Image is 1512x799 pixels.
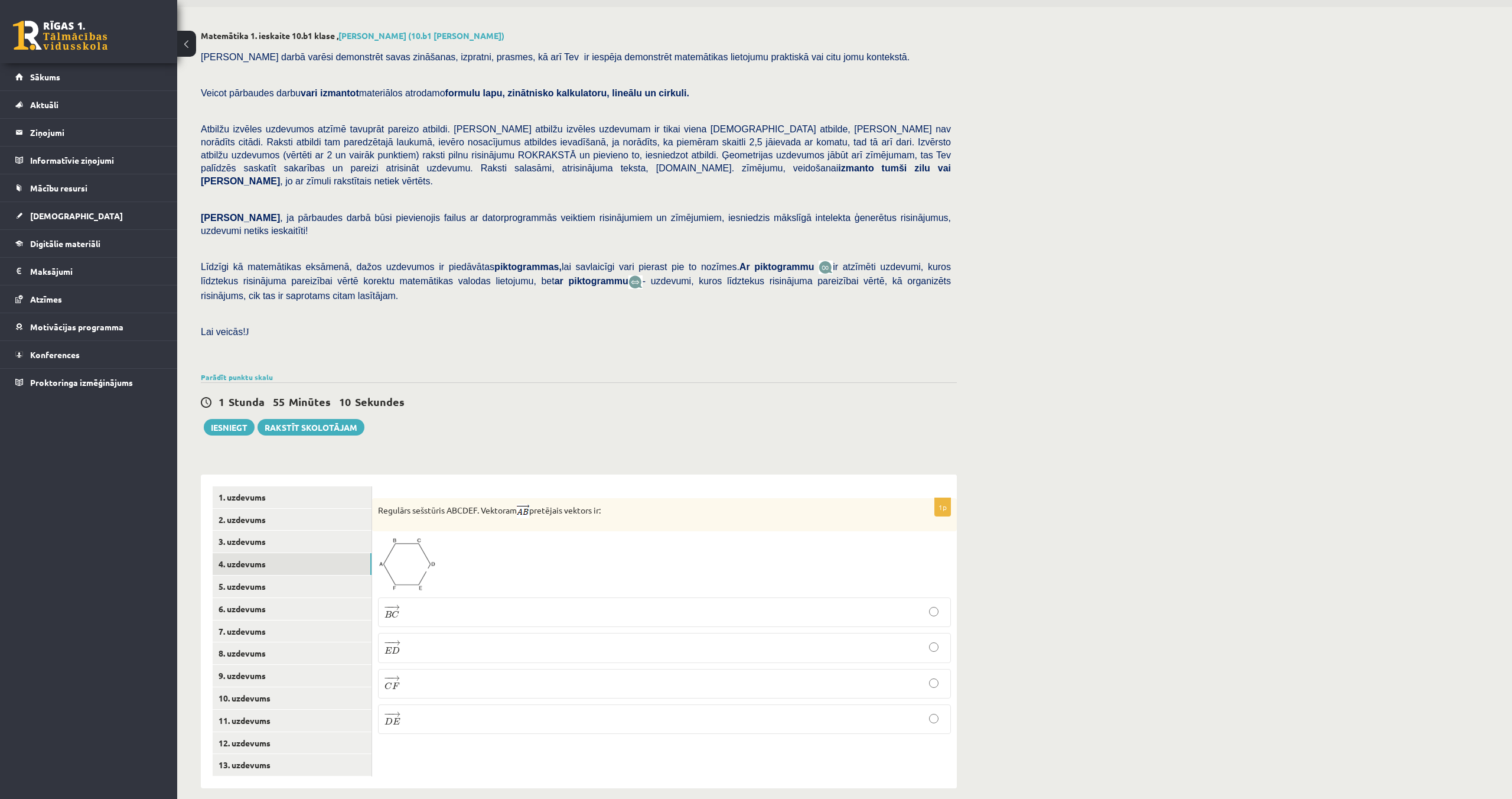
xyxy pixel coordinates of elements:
[15,285,162,313] a: Atzīmes
[390,605,400,610] span: →
[213,687,372,709] a: 10. uzdevums
[494,262,562,272] b: piktogrammas,
[30,72,60,82] span: Sākums
[387,712,389,717] span: −
[384,605,392,610] span: −
[213,576,372,597] a: 5. uzdevums
[219,395,224,408] span: 1
[393,718,400,725] span: E
[229,395,265,408] span: Stunda
[213,486,372,508] a: 1. uzdevums
[392,683,400,690] span: F
[213,754,372,776] a: 13. uzdevums
[201,372,273,382] a: Parādīt punktu skalu
[213,509,372,531] a: 2. uzdevums
[15,91,162,118] a: Aktuāli
[213,665,372,687] a: 9. uzdevums
[339,395,351,408] span: 10
[213,531,372,553] a: 3. uzdevums
[213,642,372,664] a: 8. uzdevums
[30,349,80,360] span: Konferences
[517,504,529,518] img: vAAAAAElFTkSuQmCC
[384,712,392,717] span: −
[30,377,133,388] span: Proktoringa izmēģinājums
[201,52,910,62] span: [PERSON_NAME] darbā varēsi demonstrēt savas zināšanas, izpratni, prasmes, kā arī Tev ir iespēja d...
[201,31,957,41] h2: Matemātika 1. ieskaite 10.b1 klase ,
[30,321,123,332] span: Motivācijas programma
[201,262,819,272] span: Līdzīgi kā matemātikas eksāmenā, dažos uzdevumos ir piedāvātas lai savlaicīgi vari pierast pie to...
[384,676,392,681] span: −
[204,419,255,436] button: Iesniegt
[201,327,246,337] span: Lai veicās!
[384,682,392,690] span: C
[384,610,392,618] span: B
[378,537,436,592] img: 1.png
[355,395,405,408] span: Sekundes
[201,124,951,186] span: Atbilžu izvēles uzdevumos atzīmē tavuprāt pareizo atbildi. [PERSON_NAME] atbilžu izvēles uzdevuma...
[201,88,689,98] span: Veicot pārbaudes darbu materiālos atrodamo
[246,327,249,337] span: J
[15,147,162,174] a: Informatīvie ziņojumi
[213,553,372,575] a: 4. uzdevums
[30,294,62,304] span: Atzīmes
[934,498,951,517] p: 1p
[739,262,814,272] b: Ar piktogrammu
[338,30,504,41] a: [PERSON_NAME] (10.b1 [PERSON_NAME])
[30,147,162,174] legend: Informatīvie ziņojumi
[15,341,162,368] a: Konferences
[445,88,689,98] b: formulu lapu, zinātnisko kalkulatoru, lineālu un cirkuli.
[201,213,951,236] span: , ja pārbaudes darbā būsi pievienojis failus ar datorprogrammās veiktiem risinājumiem un zīmējumi...
[628,275,643,289] img: wKvN42sLe3LLwAAAABJRU5ErkJggg==
[15,258,162,285] a: Maksājumi
[201,276,951,300] span: - uzdevumi, kuros līdztekus risinājuma pareizībai vērtē, kā organizēts risinājums, cik tas ir sap...
[15,313,162,340] a: Motivācijas programma
[258,419,364,436] a: Rakstīt skolotājam
[392,610,399,618] span: C
[30,183,87,193] span: Mācību resursi
[391,640,400,645] span: →
[30,258,162,285] legend: Maksājumi
[15,202,162,229] a: [DEMOGRAPHIC_DATA]
[213,621,372,642] a: 7. uzdevums
[15,369,162,396] a: Proktoringa izmēģinājums
[213,710,372,732] a: 11. uzdevums
[392,647,400,654] span: D
[384,717,393,725] span: D
[289,395,331,408] span: Minūtes
[384,647,392,654] span: E
[213,598,372,620] a: 6. uzdevums
[213,732,372,754] a: 12. uzdevums
[387,676,388,681] span: −
[819,261,833,274] img: JfuEzvunn4EvwAAAAASUVORK5CYII=
[15,63,162,90] a: Sākums
[30,210,123,221] span: [DEMOGRAPHIC_DATA]
[390,676,400,681] span: →
[301,88,359,98] b: vari izmantot
[30,119,162,146] legend: Ziņojumi
[391,712,400,717] span: →
[201,213,280,223] span: [PERSON_NAME]
[15,230,162,257] a: Digitālie materiāli
[387,605,388,610] span: −
[378,504,892,518] p: Regulārs sešstūris ABCDEF. Vektoram pretējais vektors ir:
[838,163,874,173] b: izmanto
[273,395,285,408] span: 55
[13,21,107,50] a: Rīgas 1. Tālmācības vidusskola
[387,640,389,645] span: −
[15,174,162,202] a: Mācību resursi
[15,119,162,146] a: Ziņojumi
[30,99,58,110] span: Aktuāli
[555,276,628,286] b: ar piktogrammu
[384,640,392,645] span: −
[30,238,100,249] span: Digitālie materiāli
